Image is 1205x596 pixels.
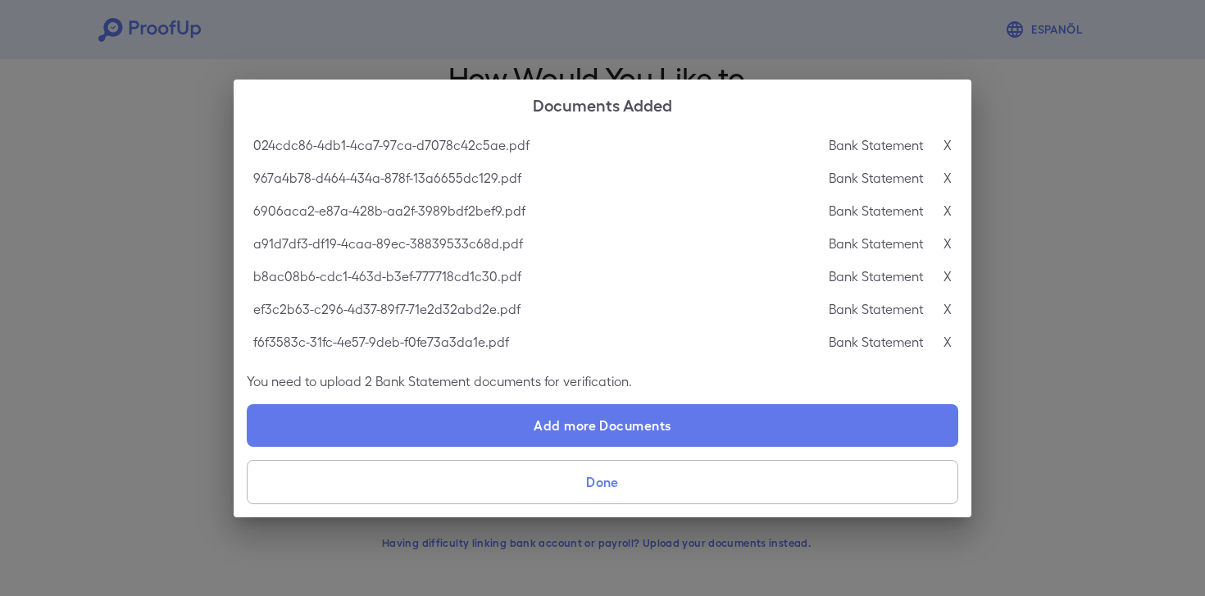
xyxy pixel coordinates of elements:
[829,168,924,188] p: Bank Statement
[253,201,525,221] p: 6906aca2-e87a-428b-aa2f-3989bdf2bef9.pdf
[253,135,530,155] p: 024cdc86-4db1-4ca7-97ca-d7078c42c5ae.pdf
[247,404,958,447] label: Add more Documents
[247,460,958,504] button: Done
[829,135,924,155] p: Bank Statement
[253,266,521,286] p: b8ac08b6-cdc1-463d-b3ef-777718cd1c30.pdf
[944,135,952,155] p: X
[944,234,952,253] p: X
[829,266,924,286] p: Bank Statement
[247,371,958,391] p: You need to upload 2 Bank Statement documents for verification.
[253,299,521,319] p: ef3c2b63-c296-4d37-89f7-71e2d32abd2e.pdf
[829,234,924,253] p: Bank Statement
[253,234,523,253] p: a91d7df3-df19-4caa-89ec-38839533c68d.pdf
[234,80,971,129] h2: Documents Added
[944,299,952,319] p: X
[944,332,952,352] p: X
[253,332,509,352] p: f6f3583c-31fc-4e57-9deb-f0fe73a3da1e.pdf
[944,201,952,221] p: X
[829,299,924,319] p: Bank Statement
[944,168,952,188] p: X
[829,201,924,221] p: Bank Statement
[829,332,924,352] p: Bank Statement
[253,168,521,188] p: 967a4b78-d464-434a-878f-13a6655dc129.pdf
[944,266,952,286] p: X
